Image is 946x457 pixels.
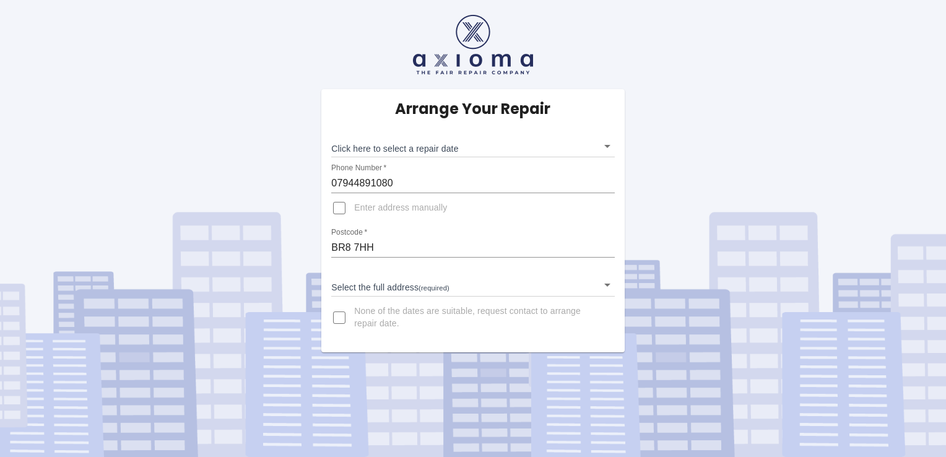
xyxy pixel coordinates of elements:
h5: Arrange Your Repair [395,99,550,119]
span: None of the dates are suitable, request contact to arrange repair date. [354,305,604,330]
img: axioma [413,15,533,74]
label: Postcode [331,227,367,238]
span: Enter address manually [354,202,447,214]
label: Phone Number [331,163,386,173]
